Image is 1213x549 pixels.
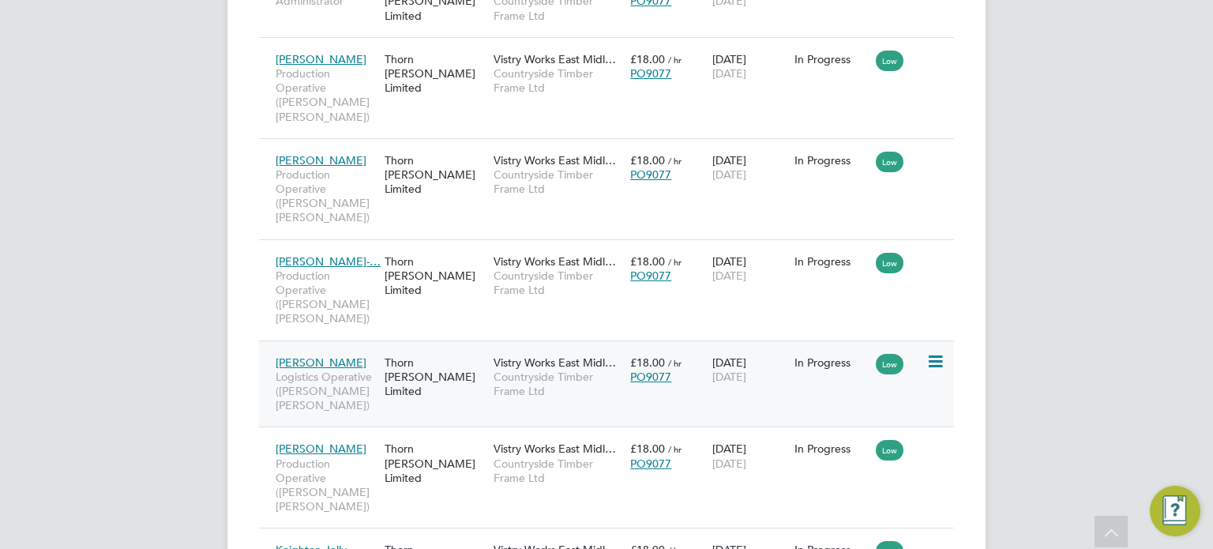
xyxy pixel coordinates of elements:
span: [DATE] [712,370,746,384]
a: [PERSON_NAME]Production Operative ([PERSON_NAME] [PERSON_NAME])Thorn [PERSON_NAME] LimitedVistry ... [272,433,954,446]
span: [DATE] [712,167,746,182]
span: Production Operative ([PERSON_NAME] [PERSON_NAME]) [276,457,377,514]
span: Production Operative ([PERSON_NAME] [PERSON_NAME]) [276,269,377,326]
a: [PERSON_NAME]Production Operative ([PERSON_NAME] [PERSON_NAME])Thorn [PERSON_NAME] LimitedVistry ... [272,145,954,158]
span: £18.00 [630,254,665,269]
span: Low [876,354,903,374]
span: [DATE] [712,269,746,283]
span: [PERSON_NAME] [276,442,366,456]
span: [DATE] [712,66,746,81]
span: / hr [668,256,682,268]
a: [PERSON_NAME]-…Production Operative ([PERSON_NAME] [PERSON_NAME])Thorn [PERSON_NAME] LimitedVistr... [272,246,954,259]
span: PO9077 [630,167,671,182]
div: [DATE] [708,246,791,291]
span: Low [876,152,903,172]
span: £18.00 [630,442,665,456]
div: Thorn [PERSON_NAME] Limited [381,348,490,407]
span: Low [876,51,903,71]
span: £18.00 [630,153,665,167]
span: Low [876,440,903,461]
span: / hr [668,54,682,66]
span: Vistry Works East Midl… [494,254,616,269]
div: In Progress [794,52,869,66]
div: Thorn [PERSON_NAME] Limited [381,434,490,493]
a: [PERSON_NAME]Production Operative ([PERSON_NAME] [PERSON_NAME])Thorn [PERSON_NAME] LimitedVistry ... [272,43,954,57]
div: In Progress [794,153,869,167]
span: [PERSON_NAME] [276,52,366,66]
div: In Progress [794,442,869,456]
span: PO9077 [630,457,671,471]
button: Engage Resource Center [1150,486,1200,536]
span: Countryside Timber Frame Ltd [494,457,622,485]
span: Vistry Works East Midl… [494,153,616,167]
div: In Progress [794,254,869,269]
div: In Progress [794,355,869,370]
span: Countryside Timber Frame Ltd [494,269,622,297]
div: [DATE] [708,44,791,88]
div: Thorn [PERSON_NAME] Limited [381,44,490,103]
span: Low [876,253,903,273]
span: Countryside Timber Frame Ltd [494,66,622,95]
span: £18.00 [630,52,665,66]
span: / hr [668,155,682,167]
div: Thorn [PERSON_NAME] Limited [381,145,490,205]
span: Production Operative ([PERSON_NAME] [PERSON_NAME]) [276,167,377,225]
span: [PERSON_NAME]-… [276,254,381,269]
div: [DATE] [708,434,791,478]
div: [DATE] [708,145,791,190]
span: Production Operative ([PERSON_NAME] [PERSON_NAME]) [276,66,377,124]
a: [PERSON_NAME]Logistics Operative ([PERSON_NAME] [PERSON_NAME])Thorn [PERSON_NAME] LimitedVistry W... [272,347,954,360]
span: / hr [668,357,682,369]
span: PO9077 [630,269,671,283]
div: Thorn [PERSON_NAME] Limited [381,246,490,306]
span: PO9077 [630,370,671,384]
span: PO9077 [630,66,671,81]
span: [PERSON_NAME] [276,153,366,167]
span: Countryside Timber Frame Ltd [494,370,622,398]
span: Countryside Timber Frame Ltd [494,167,622,196]
a: Keighton JellyProduction Operative ([PERSON_NAME] [PERSON_NAME])Thorn [PERSON_NAME] LimitedVistry... [272,534,954,547]
span: £18.00 [630,355,665,370]
span: Vistry Works East Midl… [494,442,616,456]
span: Logistics Operative ([PERSON_NAME] [PERSON_NAME]) [276,370,377,413]
span: Vistry Works East Midl… [494,355,616,370]
span: [DATE] [712,457,746,471]
span: / hr [668,443,682,455]
span: Vistry Works East Midl… [494,52,616,66]
span: [PERSON_NAME] [276,355,366,370]
div: [DATE] [708,348,791,392]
